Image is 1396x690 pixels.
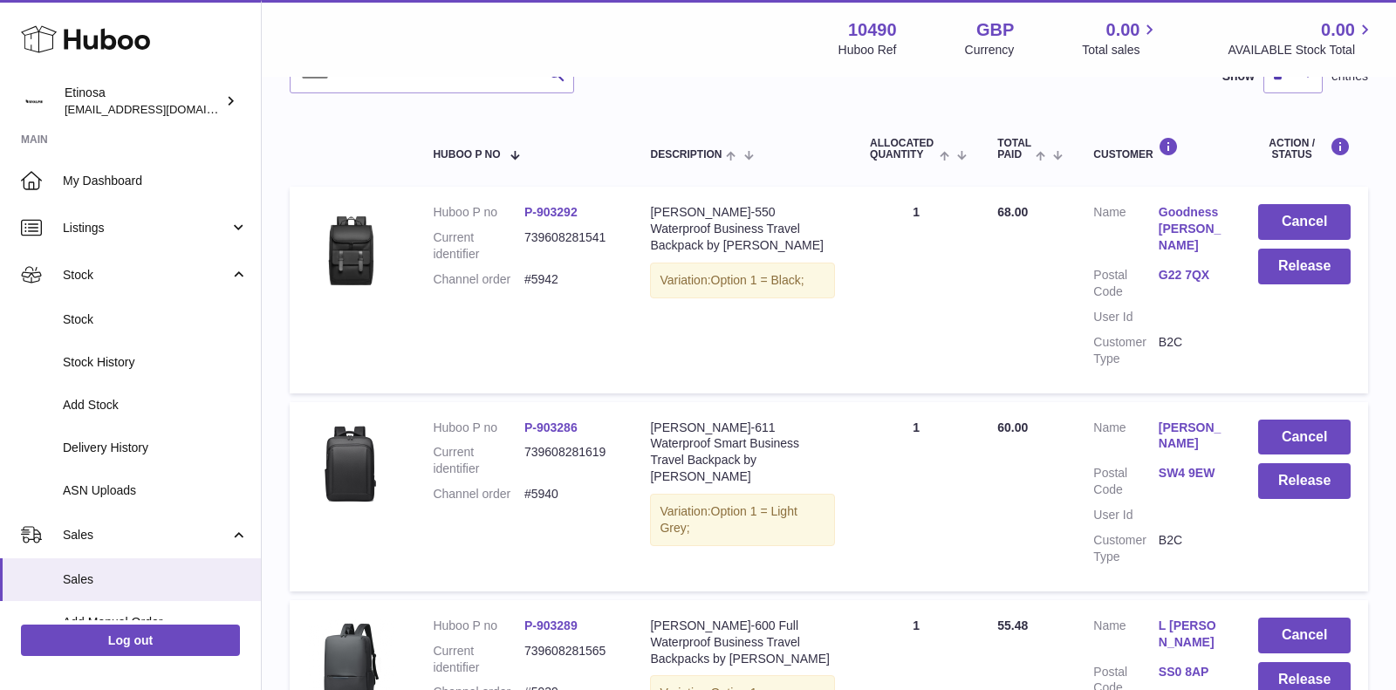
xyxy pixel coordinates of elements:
[63,397,248,413] span: Add Stock
[1093,465,1159,498] dt: Postal Code
[433,420,524,436] dt: Huboo P no
[965,42,1015,58] div: Currency
[650,204,835,254] div: [PERSON_NAME]-550 Waterproof Business Travel Backpack by [PERSON_NAME]
[852,402,980,591] td: 1
[1258,463,1351,499] button: Release
[524,229,616,263] dd: 739608281541
[1082,42,1160,58] span: Total sales
[524,618,578,632] a: P-903289
[1093,204,1159,258] dt: Name
[711,273,804,287] span: Option 1 = Black;
[524,486,616,502] dd: #5940
[650,263,835,298] div: Variation:
[1258,618,1351,653] button: Cancel
[433,204,524,221] dt: Huboo P no
[1258,420,1351,455] button: Cancel
[433,229,524,263] dt: Current identifier
[524,643,616,676] dd: 739608281565
[1159,204,1224,254] a: Goodness [PERSON_NAME]
[524,444,616,477] dd: 739608281619
[1159,664,1224,680] a: SS0 8AP
[1258,204,1351,240] button: Cancel
[1159,618,1224,651] a: L [PERSON_NAME]
[524,271,616,288] dd: #5942
[433,643,524,676] dt: Current identifier
[65,85,222,118] div: Etinosa
[1258,249,1351,284] button: Release
[1159,334,1224,367] dd: B2C
[307,204,394,291] img: v-Black__-1639737978.jpg
[63,614,248,631] span: Add Manual Order
[1106,18,1140,42] span: 0.00
[848,18,897,42] strong: 10490
[1093,507,1159,523] dt: User Id
[433,271,524,288] dt: Channel order
[1159,267,1224,284] a: G22 7QX
[1082,18,1160,58] a: 0.00 Total sales
[997,618,1028,632] span: 55.48
[63,311,248,328] span: Stock
[1159,420,1224,453] a: [PERSON_NAME]
[870,138,935,161] span: ALLOCATED Quantity
[1159,465,1224,482] a: SW4 9EW
[660,504,797,535] span: Option 1 = Light Grey;
[852,187,980,393] td: 1
[63,173,248,189] span: My Dashboard
[976,18,1014,42] strong: GBP
[997,420,1028,434] span: 60.00
[1093,618,1159,655] dt: Name
[997,205,1028,219] span: 68.00
[524,420,578,434] a: P-903286
[63,482,248,499] span: ASN Uploads
[433,486,524,502] dt: Channel order
[1228,18,1375,58] a: 0.00 AVAILABLE Stock Total
[433,618,524,634] dt: Huboo P no
[63,220,229,236] span: Listings
[524,205,578,219] a: P-903292
[1093,309,1159,325] dt: User Id
[650,149,722,161] span: Description
[1228,42,1375,58] span: AVAILABLE Stock Total
[433,444,524,477] dt: Current identifier
[1093,137,1223,161] div: Customer
[307,420,394,507] img: Brand-Laptop-Backpack-Waterproof-Anti-Theft-School-Backpacks-Usb-Charging-Men-Business-Travel-Bag...
[650,618,835,667] div: [PERSON_NAME]-600 Full Waterproof Business Travel Backpacks by [PERSON_NAME]
[63,354,248,371] span: Stock History
[63,571,248,588] span: Sales
[997,138,1031,161] span: Total paid
[63,527,229,543] span: Sales
[63,440,248,456] span: Delivery History
[1093,532,1159,565] dt: Customer Type
[433,149,500,161] span: Huboo P no
[1093,267,1159,300] dt: Postal Code
[63,267,229,284] span: Stock
[1093,420,1159,457] dt: Name
[21,88,47,114] img: Wolphuk@gmail.com
[21,625,240,656] a: Log out
[1159,532,1224,565] dd: B2C
[650,420,835,486] div: [PERSON_NAME]-611 Waterproof Smart Business Travel Backpack by [PERSON_NAME]
[838,42,897,58] div: Huboo Ref
[65,102,257,116] span: [EMAIL_ADDRESS][DOMAIN_NAME]
[1321,18,1355,42] span: 0.00
[650,494,835,546] div: Variation:
[1093,334,1159,367] dt: Customer Type
[1258,137,1351,161] div: Action / Status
